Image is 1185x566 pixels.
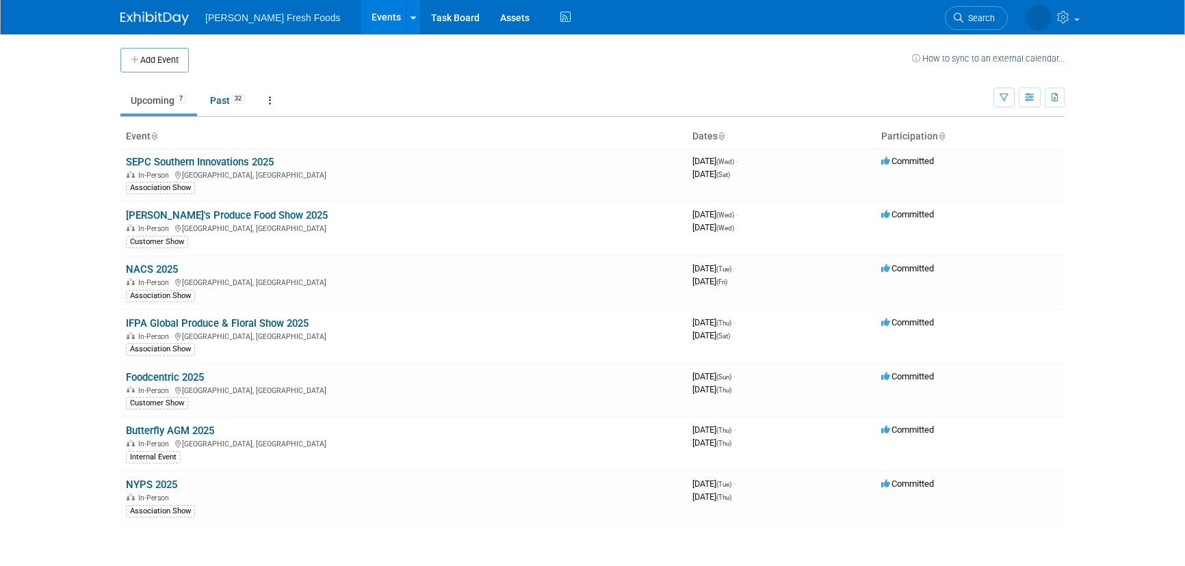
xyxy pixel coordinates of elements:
span: - [733,263,735,273]
a: Sort by Start Date [718,131,725,141]
span: - [733,424,735,435]
a: Sort by Event Name [151,131,157,141]
span: 32 [231,94,246,104]
span: Committed [881,371,934,381]
span: In-Person [138,440,173,448]
span: Committed [881,263,934,273]
span: (Thu) [716,440,731,447]
span: (Sat) [716,171,730,178]
span: [DATE] [692,384,731,394]
span: [DATE] [692,330,730,340]
span: In-Person [138,278,173,287]
a: NACS 2025 [126,263,178,275]
span: - [733,479,735,489]
th: Dates [687,125,876,148]
span: [DATE] [692,491,731,502]
span: (Thu) [716,386,731,394]
span: [DATE] [692,276,727,286]
a: Sort by Participation Type [938,131,945,141]
span: (Thu) [716,319,731,327]
div: [GEOGRAPHIC_DATA], [GEOGRAPHIC_DATA] [126,169,681,180]
span: (Fri) [716,278,727,286]
div: Customer Show [126,397,188,409]
span: (Wed) [716,224,734,232]
span: [DATE] [692,424,735,435]
div: [GEOGRAPHIC_DATA], [GEOGRAPHIC_DATA] [126,276,681,287]
span: (Thu) [716,494,731,501]
div: Customer Show [126,236,188,248]
th: Event [120,125,687,148]
div: Internal Event [126,451,181,463]
div: Association Show [126,182,195,194]
span: In-Person [138,494,173,502]
img: In-Person Event [127,440,135,446]
span: (Tue) [716,265,731,273]
div: Association Show [126,290,195,302]
span: [PERSON_NAME] Fresh Foods [205,12,341,23]
span: In-Person [138,171,173,180]
th: Participation [876,125,1065,148]
div: [GEOGRAPHIC_DATA], [GEOGRAPHIC_DATA] [126,384,681,395]
a: NYPS 2025 [126,479,177,491]
a: [PERSON_NAME]'s Produce Food Show 2025 [126,209,328,221]
a: Butterfly AGM 2025 [126,424,214,437]
img: In-Person Event [127,386,135,393]
span: [DATE] [692,371,735,381]
span: [DATE] [692,156,738,166]
span: In-Person [138,386,173,395]
button: Add Event [120,48,189,72]
a: Upcoming7 [120,87,197,113]
img: In-Person Event [127,332,135,339]
span: (Wed) [716,158,734,165]
span: [DATE] [692,437,731,448]
a: IFPA Global Produce & Floral Show 2025 [126,317,309,329]
span: Search [963,13,995,23]
span: - [733,317,735,327]
img: Courtney Law [1026,5,1052,31]
span: [DATE] [692,209,738,219]
a: Foodcentric 2025 [126,371,204,383]
img: In-Person Event [127,171,135,178]
div: [GEOGRAPHIC_DATA], [GEOGRAPHIC_DATA] [126,330,681,341]
img: In-Person Event [127,278,135,285]
span: - [736,209,738,219]
span: [DATE] [692,479,735,489]
span: (Sun) [716,373,731,381]
div: [GEOGRAPHIC_DATA], [GEOGRAPHIC_DATA] [126,437,681,448]
div: [GEOGRAPHIC_DATA], [GEOGRAPHIC_DATA] [126,222,681,233]
span: [DATE] [692,222,734,232]
span: Committed [881,424,934,435]
span: [DATE] [692,317,735,327]
span: Committed [881,317,934,327]
span: (Wed) [716,211,734,219]
div: Association Show [126,343,195,355]
a: SEPC Southern Innovations 2025 [126,156,274,168]
a: Search [945,6,1008,30]
img: ExhibitDay [120,12,189,25]
span: Committed [881,209,934,219]
span: [DATE] [692,169,730,179]
span: Committed [881,156,934,166]
img: In-Person Event [127,494,135,500]
span: (Tue) [716,481,731,488]
span: In-Person [138,224,173,233]
span: (Thu) [716,427,731,434]
span: 7 [175,94,187,104]
a: Past32 [200,87,256,113]
span: - [733,371,735,381]
span: (Sat) [716,332,730,340]
a: How to sync to an external calendar... [912,53,1065,64]
div: Association Show [126,505,195,517]
span: Committed [881,479,934,489]
img: In-Person Event [127,224,135,231]
span: [DATE] [692,263,735,273]
span: - [736,156,738,166]
span: In-Person [138,332,173,341]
